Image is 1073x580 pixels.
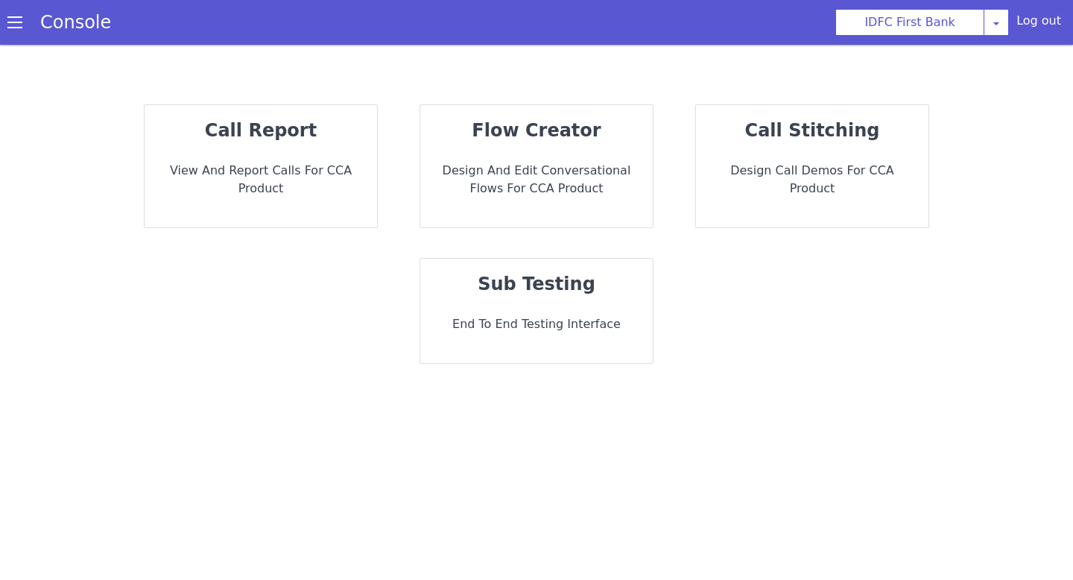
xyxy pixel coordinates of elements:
[1016,12,1061,36] div: Log out
[708,162,917,198] p: Design call demos for CCA Product
[478,274,595,294] strong: sub testing
[156,162,365,198] p: View and report calls for CCA Product
[22,12,129,33] a: Console
[835,9,984,36] button: IDFC First Bank
[472,120,601,141] strong: flow creator
[205,120,317,141] strong: call report
[432,315,641,333] p: End to End Testing Interface
[432,162,641,198] p: Design and Edit Conversational flows for CCA Product
[745,120,880,141] strong: call stitching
